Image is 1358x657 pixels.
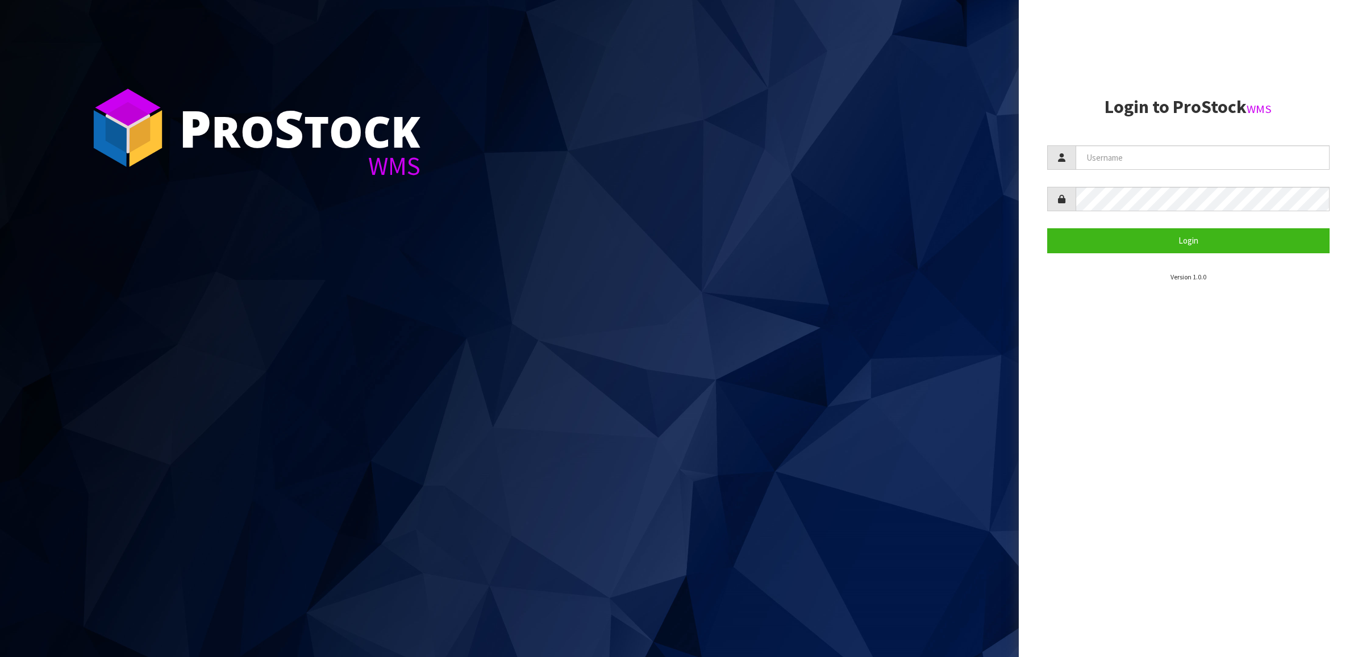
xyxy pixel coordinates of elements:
[179,93,211,162] span: P
[179,153,420,179] div: WMS
[1047,97,1330,117] h2: Login to ProStock
[1170,273,1206,281] small: Version 1.0.0
[1047,228,1330,253] button: Login
[1247,102,1272,116] small: WMS
[179,102,420,153] div: ro tock
[1076,145,1330,170] input: Username
[85,85,170,170] img: ProStock Cube
[274,93,304,162] span: S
